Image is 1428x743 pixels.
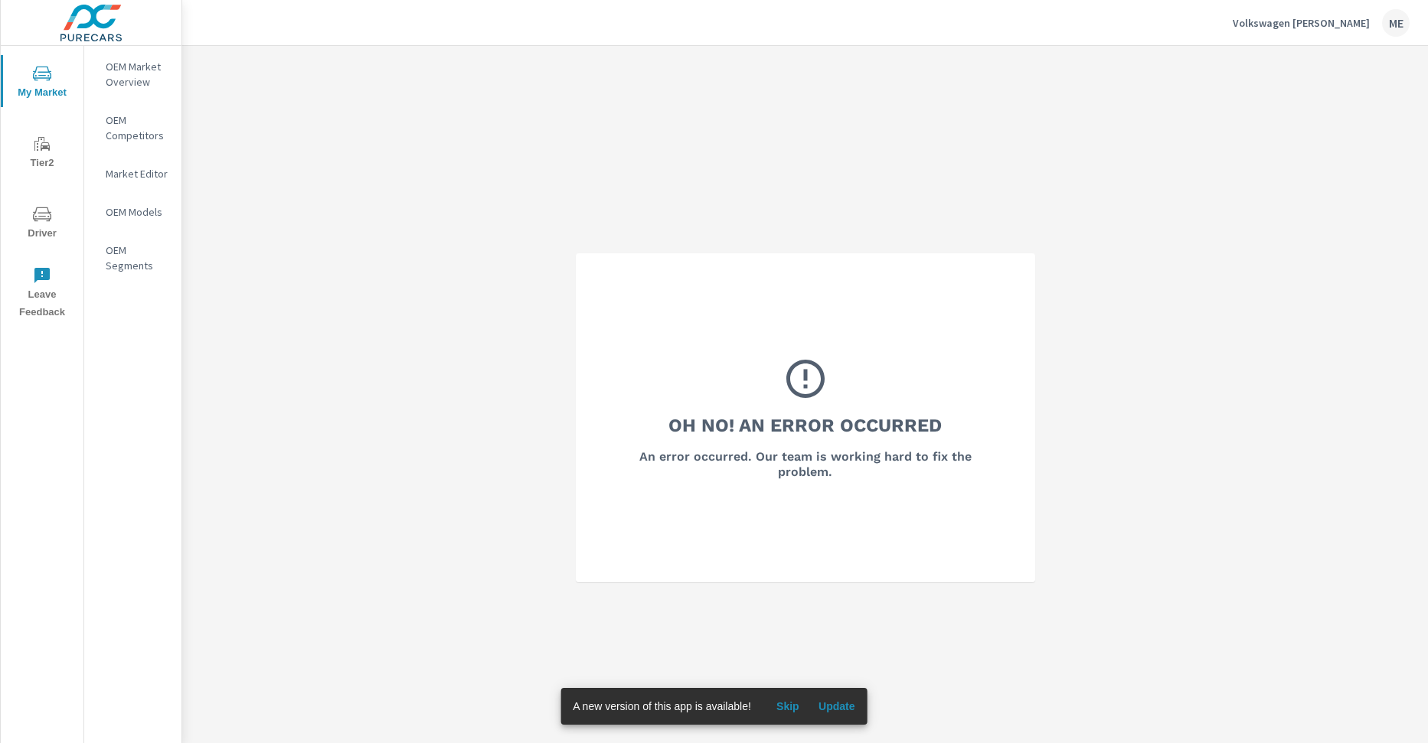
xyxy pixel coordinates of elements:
[84,200,181,223] div: OEM Models
[812,694,861,719] button: Update
[106,59,169,90] p: OEM Market Overview
[5,135,79,172] span: Tier2
[1233,16,1370,30] p: Volkswagen [PERSON_NAME]
[84,162,181,185] div: Market Editor
[106,166,169,181] p: Market Editor
[84,239,181,277] div: OEM Segments
[106,243,169,273] p: OEM Segments
[770,699,806,713] span: Skip
[1382,9,1410,37] div: ME
[763,694,812,719] button: Skip
[106,204,169,220] p: OEM Models
[84,55,181,93] div: OEM Market Overview
[668,412,942,438] h3: Oh No! An Error Occurred
[5,266,79,321] span: Leave Feedback
[5,205,79,243] span: Driver
[617,449,994,480] h6: An error occurred. Our team is working hard to fix the problem.
[106,112,169,143] p: OEM Competitors
[84,109,181,147] div: OEM Competitors
[5,64,79,102] span: My Market
[819,699,855,713] span: Update
[1,46,83,328] div: nav menu
[573,700,751,712] span: A new version of this app is available!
